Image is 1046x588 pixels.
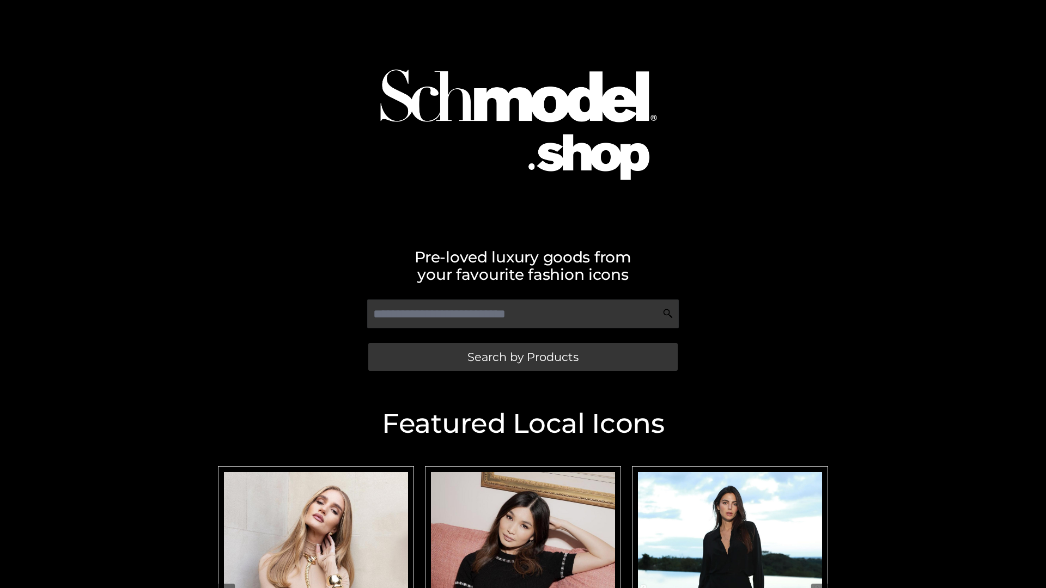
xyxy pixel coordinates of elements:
span: Search by Products [467,351,579,363]
h2: Pre-loved luxury goods from your favourite fashion icons [212,248,834,283]
img: Search Icon [662,308,673,319]
a: Search by Products [368,343,678,371]
h2: Featured Local Icons​ [212,410,834,437]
